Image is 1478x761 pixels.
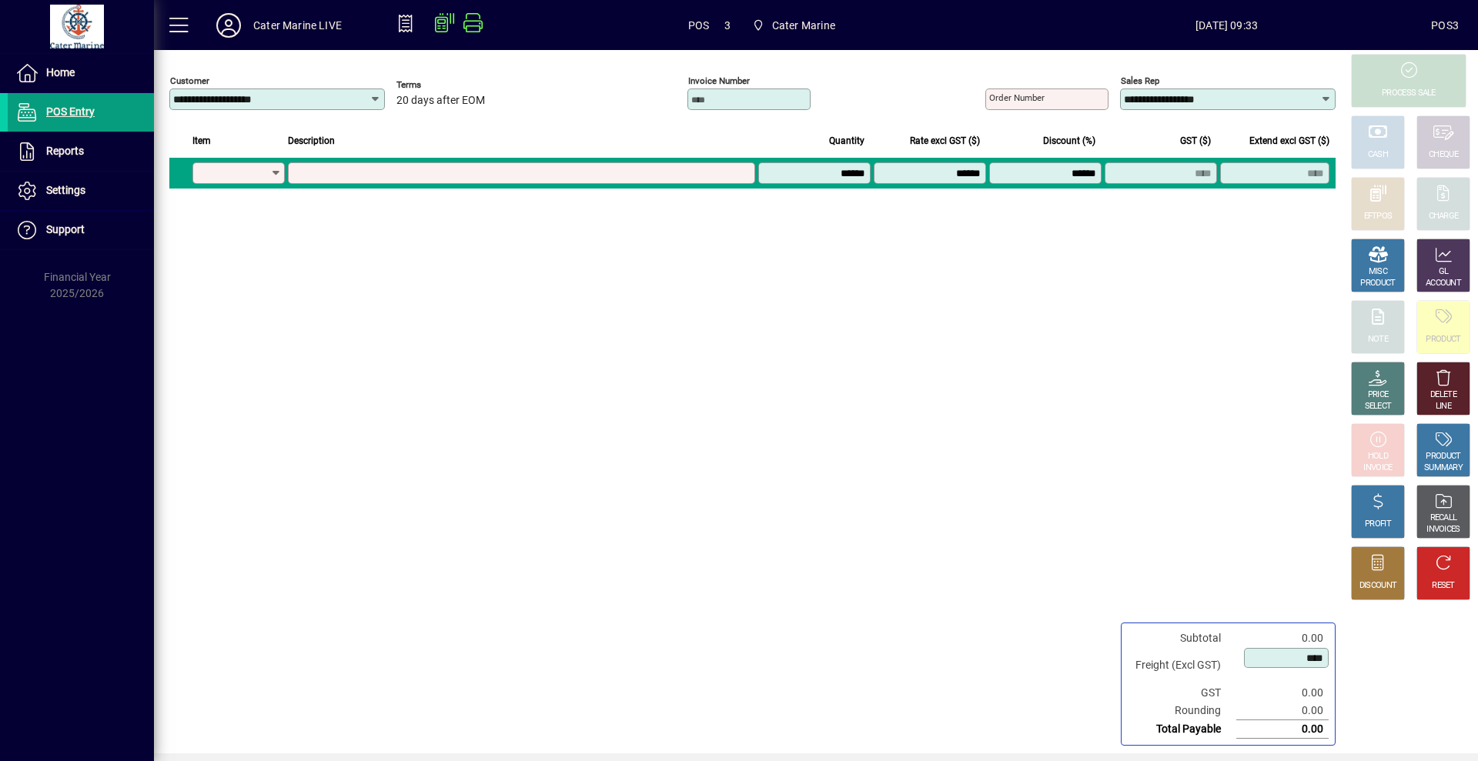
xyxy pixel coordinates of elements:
[1430,512,1457,524] div: RECALL
[253,13,342,38] div: Cater Marine LIVE
[1236,720,1329,739] td: 0.00
[396,80,489,90] span: Terms
[746,12,841,39] span: Cater Marine
[829,132,864,149] span: Quantity
[1043,132,1095,149] span: Discount (%)
[1363,462,1392,474] div: INVOICE
[8,172,154,210] a: Settings
[1382,88,1436,99] div: PROCESS SALE
[1436,401,1451,412] div: LINE
[192,132,211,149] span: Item
[288,132,335,149] span: Description
[1364,211,1393,222] div: EFTPOS
[1426,451,1460,462] div: PRODUCT
[772,13,835,38] span: Cater Marine
[46,184,85,196] span: Settings
[1121,75,1159,86] mat-label: Sales rep
[8,132,154,171] a: Reports
[1368,334,1388,345] div: NOTE
[1359,580,1396,592] div: DISCOUNT
[1439,266,1449,278] div: GL
[1128,629,1236,647] td: Subtotal
[688,13,710,38] span: POS
[8,211,154,249] a: Support
[1368,149,1388,161] div: CASH
[1365,401,1392,412] div: SELECT
[170,75,209,86] mat-label: Customer
[1180,132,1211,149] span: GST ($)
[910,132,980,149] span: Rate excl GST ($)
[1360,278,1395,289] div: PRODUCT
[1430,389,1456,401] div: DELETE
[1369,266,1387,278] div: MISC
[396,95,485,107] span: 20 days after EOM
[1128,720,1236,739] td: Total Payable
[1365,519,1391,530] div: PROFIT
[688,75,750,86] mat-label: Invoice number
[1426,524,1460,536] div: INVOICES
[1128,702,1236,720] td: Rounding
[1128,684,1236,702] td: GST
[1236,684,1329,702] td: 0.00
[1368,389,1389,401] div: PRICE
[1128,647,1236,684] td: Freight (Excl GST)
[724,13,731,38] span: 3
[1424,462,1463,474] div: SUMMARY
[1368,451,1388,462] div: HOLD
[1431,13,1459,38] div: POS3
[989,92,1045,103] mat-label: Order number
[1429,211,1459,222] div: CHARGE
[1426,278,1461,289] div: ACCOUNT
[8,54,154,92] a: Home
[46,223,85,235] span: Support
[1022,13,1431,38] span: [DATE] 09:33
[1432,580,1455,592] div: RESET
[1236,629,1329,647] td: 0.00
[204,12,253,39] button: Profile
[1426,334,1460,345] div: PRODUCT
[1236,702,1329,720] td: 0.00
[46,105,95,118] span: POS Entry
[1429,149,1458,161] div: CHEQUE
[46,145,84,157] span: Reports
[46,66,75,78] span: Home
[1249,132,1329,149] span: Extend excl GST ($)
